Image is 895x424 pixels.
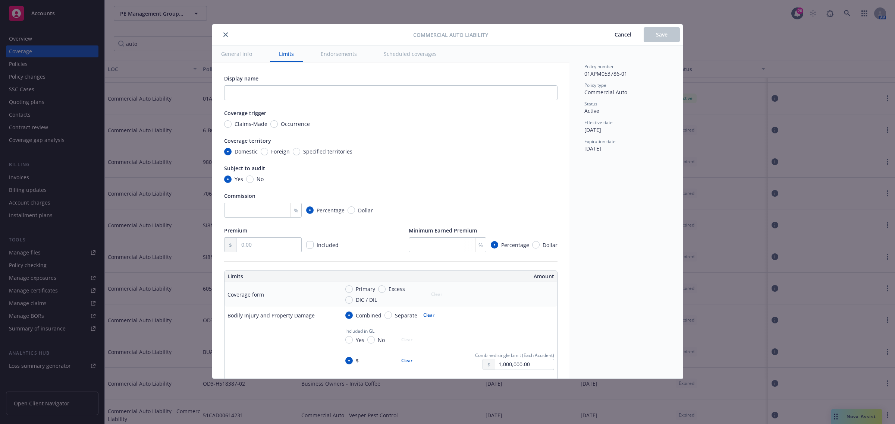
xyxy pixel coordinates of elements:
[306,206,314,214] input: Percentage
[348,206,355,214] input: Dollar
[317,206,345,214] span: Percentage
[294,206,298,214] span: %
[384,311,392,319] input: Separate
[246,175,254,183] input: No
[312,45,366,62] button: Endorsements
[235,148,258,155] span: Domestic
[271,148,290,155] span: Foreign
[397,355,417,366] button: Clear
[224,75,258,82] span: Display name
[584,126,601,133] span: [DATE]
[491,241,498,249] input: Percentage
[478,241,483,249] span: %
[389,285,405,293] span: Excess
[345,336,353,344] input: Yes
[237,238,301,252] input: 0.00
[378,336,385,344] span: No
[224,271,358,282] th: Limits
[270,45,303,62] button: Limits
[356,336,364,344] span: Yes
[584,119,613,126] span: Effective date
[303,148,352,155] span: Specified territories
[345,311,353,319] input: Combined
[501,241,529,249] span: Percentage
[345,296,353,304] input: DIC / DIL
[532,241,540,249] input: Dollar
[483,377,517,383] span: Liability Symbols
[224,227,247,234] span: Premium
[235,175,243,183] span: Yes
[656,31,668,38] span: Save
[317,241,339,249] span: Included
[356,285,375,293] span: Primary
[378,285,386,293] input: Excess
[345,357,353,364] input: $
[224,110,266,117] span: Coverage trigger
[224,175,232,183] input: Yes
[356,296,377,304] span: DIC / DIL
[584,89,627,96] span: Commercial Auto
[584,101,597,107] span: Status
[419,310,439,320] button: Clear
[358,206,373,214] span: Dollar
[293,148,300,155] input: Specified territories
[270,120,278,128] input: Occurrence
[394,271,557,282] th: Amount
[584,138,616,145] span: Expiration date
[475,352,554,358] span: Combined single Limit (Each Accident)
[227,291,264,298] div: Coverage form
[224,137,271,144] span: Coverage territory
[235,120,267,128] span: Claims-Made
[584,63,614,70] span: Policy number
[543,241,558,249] span: Dollar
[602,27,644,42] button: Cancel
[281,120,310,128] span: Occurrence
[224,192,255,199] span: Commission
[584,70,627,77] span: 01APM053786-01
[356,357,359,364] span: $
[615,31,631,38] span: Cancel
[345,328,374,334] span: Included in GL
[495,359,554,370] input: 0.00
[221,30,230,39] button: close
[224,120,232,128] input: Claims-Made
[224,148,232,155] input: Domestic
[367,336,375,344] input: No
[261,148,268,155] input: Foreign
[413,31,488,39] span: Commercial Auto Liability
[257,175,264,183] span: No
[375,45,446,62] button: Scheduled coverages
[224,165,265,172] span: Subject to audit
[584,145,601,152] span: [DATE]
[345,285,353,293] input: Primary
[356,311,381,319] span: Combined
[227,311,315,319] div: Bodily Injury and Property Damage
[644,27,680,42] button: Save
[409,227,477,234] span: Minimum Earned Premium
[395,311,417,319] span: Separate
[584,82,606,88] span: Policy type
[584,107,599,114] span: Active
[212,45,261,62] button: General info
